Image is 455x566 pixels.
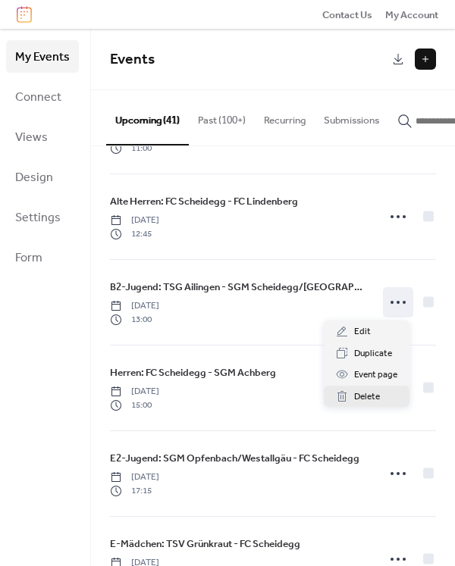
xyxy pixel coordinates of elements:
span: 11:00 [110,142,159,155]
span: Settings [15,206,61,230]
span: 13:00 [110,313,159,327]
span: Delete [354,389,380,405]
span: Edit [354,324,371,339]
span: Form [15,246,42,270]
span: Views [15,126,48,149]
a: Design [6,161,79,193]
span: My Account [385,8,438,23]
a: Contact Us [322,7,372,22]
span: Duplicate [354,346,392,361]
a: Herren: FC Scheidegg - SGM Achberg [110,364,276,381]
span: Events [110,45,155,73]
a: E-Mädchen: TSV Grünkraut - FC Scheidegg [110,536,300,552]
span: Connect [15,86,61,109]
a: Settings [6,201,79,233]
span: My Events [15,45,70,69]
span: [DATE] [110,214,159,227]
span: Herren: FC Scheidegg - SGM Achberg [110,365,276,380]
span: [DATE] [110,385,159,399]
span: [DATE] [110,299,159,313]
span: [DATE] [110,471,159,484]
span: Design [15,166,53,189]
span: B2-Jugend: TSG Ailingen - SGM Scheidegg/[GEOGRAPHIC_DATA] [110,280,368,295]
a: B2-Jugend: TSG Ailingen - SGM Scheidegg/[GEOGRAPHIC_DATA] [110,279,368,296]
span: E2-Jugend: SGM Opfenbach/Westallgäu - FC Scheidegg [110,451,359,466]
button: Upcoming (41) [106,90,189,145]
img: logo [17,6,32,23]
button: Recurring [255,90,315,143]
a: Alte Herren: FC Scheidegg - FC Lindenberg [110,193,298,210]
a: My Events [6,40,79,73]
span: Event page [354,367,397,383]
a: E2-Jugend: SGM Opfenbach/Westallgäu - FC Scheidegg [110,450,359,467]
button: Past (100+) [189,90,255,143]
a: Form [6,241,79,274]
button: Submissions [315,90,388,143]
span: 17:15 [110,484,159,498]
span: E-Mädchen: TSV Grünkraut - FC Scheidegg [110,536,300,552]
span: Contact Us [322,8,372,23]
a: Connect [6,80,79,113]
a: Views [6,120,79,153]
span: 15:00 [110,399,159,412]
span: 12:45 [110,227,159,241]
a: My Account [385,7,438,22]
span: Alte Herren: FC Scheidegg - FC Lindenberg [110,194,298,209]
